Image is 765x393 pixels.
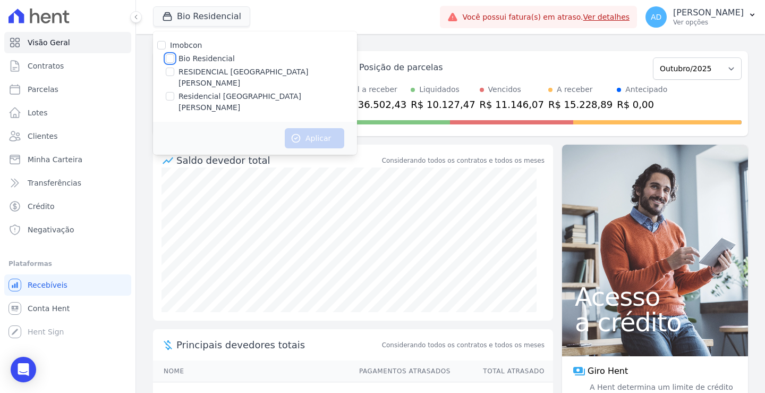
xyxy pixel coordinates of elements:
div: Vencidos [488,84,521,95]
span: Visão Geral [28,37,70,48]
th: Total Atrasado [451,361,553,382]
span: Giro Hent [588,365,628,378]
th: Pagamentos Atrasados [349,361,451,382]
th: Nome [153,361,349,382]
div: R$ 36.502,43 [342,97,406,112]
div: R$ 10.127,47 [411,97,475,112]
div: A receber [557,84,593,95]
a: Visão Geral [4,32,131,53]
span: Transferências [28,178,81,188]
span: Você possui fatura(s) em atraso. [462,12,630,23]
a: Clientes [4,126,131,147]
span: Crédito [28,201,55,212]
div: Saldo devedor total [176,153,380,168]
label: RESIDENCIAL [GEOGRAPHIC_DATA][PERSON_NAME] [178,66,357,89]
span: Acesso [575,284,735,310]
span: Conta Hent [28,303,70,314]
div: Antecipado [625,84,667,95]
a: Parcelas [4,79,131,100]
a: Ver detalhes [583,13,630,21]
span: Minha Carteira [28,154,82,165]
div: R$ 11.146,07 [480,97,544,112]
span: a crédito [575,310,735,335]
a: Transferências [4,172,131,194]
button: Bio Residencial [153,6,250,27]
a: Crédito [4,196,131,217]
div: R$ 0,00 [617,97,667,112]
span: Negativação [28,224,74,235]
div: R$ 15.228,89 [548,97,613,112]
a: Contratos [4,55,131,77]
span: Parcelas [28,84,58,95]
div: Liquidados [419,84,460,95]
a: Conta Hent [4,298,131,319]
a: Minha Carteira [4,149,131,170]
label: Residencial [GEOGRAPHIC_DATA][PERSON_NAME] [178,91,357,113]
span: Considerando todos os contratos e todos os meses [382,340,545,350]
span: AD [651,13,661,21]
a: Negativação [4,219,131,240]
label: Imobcon [170,41,202,49]
span: Clientes [28,131,57,141]
div: Total a receber [342,84,406,95]
span: Lotes [28,107,48,118]
span: Contratos [28,61,64,71]
label: Bio Residencial [178,53,235,64]
span: Recebíveis [28,280,67,290]
button: AD [PERSON_NAME] Ver opções [637,2,765,32]
p: Ver opções [673,18,744,27]
a: Lotes [4,102,131,123]
div: Open Intercom Messenger [11,357,36,382]
button: Aplicar [285,128,344,148]
span: Principais devedores totais [176,338,380,352]
div: Considerando todos os contratos e todos os meses [382,156,545,165]
p: [PERSON_NAME] [673,7,744,18]
div: Posição de parcelas [359,61,443,74]
a: Recebíveis [4,274,131,296]
div: Plataformas [8,257,127,270]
